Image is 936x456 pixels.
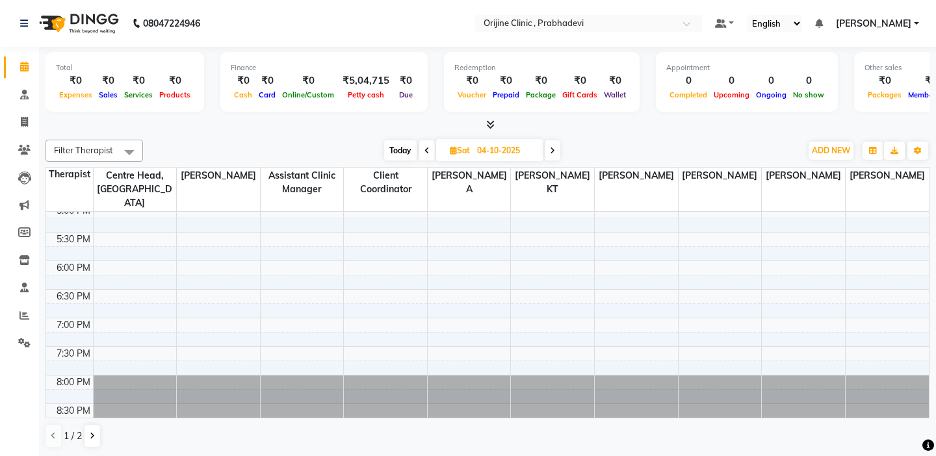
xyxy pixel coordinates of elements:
div: ₹0 [279,73,337,88]
div: 6:30 PM [54,290,93,303]
div: 0 [710,73,753,88]
span: Services [121,90,156,99]
div: 8:00 PM [54,375,93,389]
div: ₹0 [395,73,417,88]
span: Cash [231,90,255,99]
span: Client Coordinator [344,168,427,197]
b: 08047224946 [143,5,200,42]
div: 7:30 PM [54,347,93,361]
div: Finance [231,62,417,73]
div: 0 [666,73,710,88]
div: ₹0 [121,73,156,88]
div: 6:00 PM [54,261,93,275]
div: Redemption [454,62,629,73]
div: Therapist [46,168,93,181]
input: 2025-10-04 [473,141,538,160]
span: ADD NEW [812,146,850,155]
span: Today [384,140,417,160]
div: Total [56,62,194,73]
span: Prepaid [489,90,523,99]
span: Petty cash [344,90,387,99]
span: [PERSON_NAME] [595,168,678,184]
button: ADD NEW [809,142,853,160]
span: Centre Head,[GEOGRAPHIC_DATA] [94,168,177,211]
span: Online/Custom [279,90,337,99]
div: ₹0 [523,73,559,88]
div: Appointment [666,62,827,73]
span: Packages [864,90,905,99]
span: Voucher [454,90,489,99]
div: ₹0 [864,73,905,88]
span: Sat [447,146,473,155]
div: 5:30 PM [54,233,93,246]
span: Sales [96,90,121,99]
span: [PERSON_NAME] KT [511,168,594,197]
div: ₹0 [489,73,523,88]
div: ₹0 [56,73,96,88]
span: [PERSON_NAME] [177,168,260,184]
span: Filter Therapist [54,145,113,155]
span: Products [156,90,194,99]
div: ₹0 [454,73,489,88]
span: Due [396,90,416,99]
span: Assistant Clinic Manager [261,168,344,197]
div: ₹0 [601,73,629,88]
span: [PERSON_NAME] [846,168,929,184]
span: Expenses [56,90,96,99]
span: Card [255,90,279,99]
span: Wallet [601,90,629,99]
span: [PERSON_NAME] A [428,168,511,197]
div: 8:30 PM [54,404,93,418]
div: 7:00 PM [54,318,93,332]
div: 0 [790,73,827,88]
div: ₹0 [255,73,279,88]
span: [PERSON_NAME] [762,168,845,184]
div: ₹0 [96,73,121,88]
span: Upcoming [710,90,753,99]
div: ₹0 [156,73,194,88]
span: No show [790,90,827,99]
span: [PERSON_NAME] [679,168,762,184]
span: [PERSON_NAME] [836,17,911,31]
div: ₹0 [559,73,601,88]
span: 1 / 2 [64,429,82,443]
span: Completed [666,90,710,99]
span: Package [523,90,559,99]
div: ₹5,04,715 [337,73,395,88]
div: 0 [753,73,790,88]
img: logo [33,5,122,42]
span: Ongoing [753,90,790,99]
span: Gift Cards [559,90,601,99]
div: ₹0 [231,73,255,88]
